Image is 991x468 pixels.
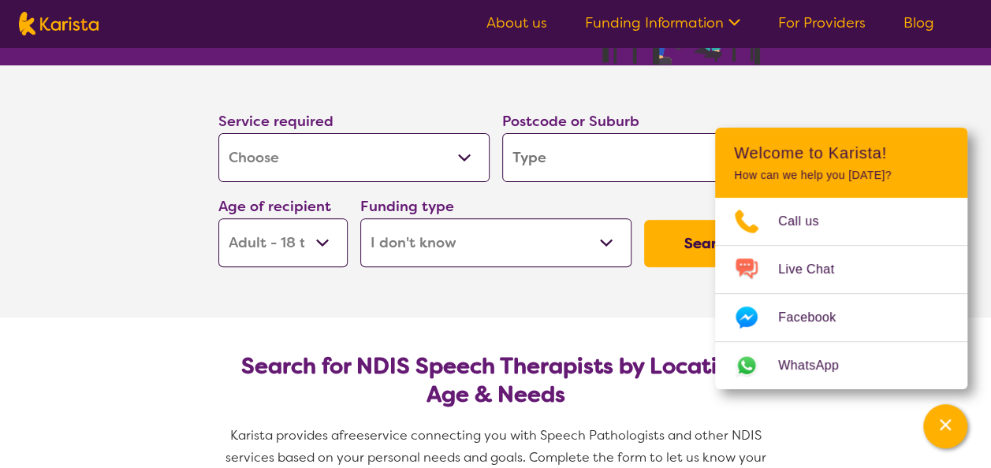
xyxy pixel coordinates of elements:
[778,258,853,281] span: Live Chat
[923,404,967,448] button: Channel Menu
[734,169,948,182] p: How can we help you [DATE]?
[218,112,333,131] label: Service required
[486,13,547,32] a: About us
[903,13,934,32] a: Blog
[778,210,838,233] span: Call us
[502,112,639,131] label: Postcode or Suburb
[19,12,99,35] img: Karista logo
[231,352,761,409] h2: Search for NDIS Speech Therapists by Location, Age & Needs
[585,13,740,32] a: Funding Information
[339,427,364,444] span: free
[360,197,454,216] label: Funding type
[715,198,967,389] ul: Choose channel
[778,306,855,329] span: Facebook
[218,197,331,216] label: Age of recipient
[715,342,967,389] a: Web link opens in a new tab.
[734,143,948,162] h2: Welcome to Karista!
[644,220,773,267] button: Search
[502,133,773,182] input: Type
[715,128,967,389] div: Channel Menu
[778,13,866,32] a: For Providers
[230,427,339,444] span: Karista provides a
[778,354,858,377] span: WhatsApp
